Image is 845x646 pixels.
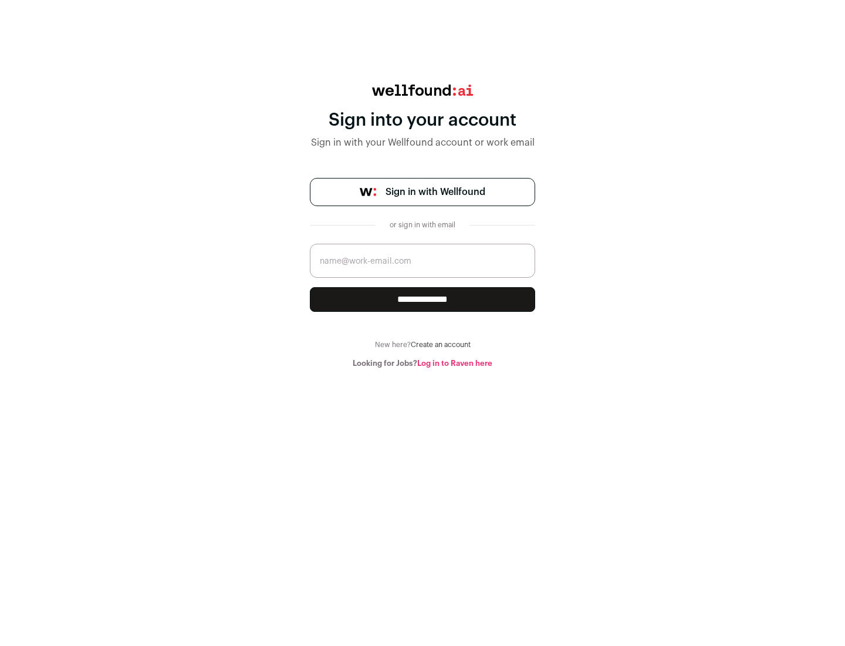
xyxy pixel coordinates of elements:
[310,178,535,206] a: Sign in with Wellfound
[372,85,473,96] img: wellfound:ai
[386,185,485,199] span: Sign in with Wellfound
[417,359,492,367] a: Log in to Raven here
[310,359,535,368] div: Looking for Jobs?
[310,244,535,278] input: name@work-email.com
[310,340,535,349] div: New here?
[310,136,535,150] div: Sign in with your Wellfound account or work email
[310,110,535,131] div: Sign into your account
[411,341,471,348] a: Create an account
[385,220,460,230] div: or sign in with email
[360,188,376,196] img: wellfound-symbol-flush-black-fb3c872781a75f747ccb3a119075da62bfe97bd399995f84a933054e44a575c4.png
